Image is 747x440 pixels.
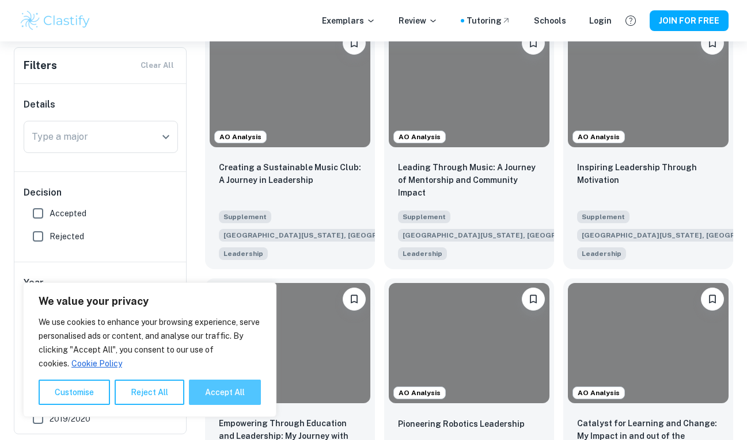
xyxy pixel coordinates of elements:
[219,161,361,186] p: Creating a Sustainable Music Club: A Journey in Leadership
[394,388,445,398] span: AO Analysis
[189,380,261,405] button: Accept All
[39,294,261,308] p: We value your privacy
[384,22,554,269] a: AO AnalysisPlease log in to bookmark exemplarsLeading Through Music: A Journey of Mentorship and ...
[215,132,266,142] span: AO Analysis
[223,248,263,259] span: Leadership
[343,288,366,311] button: Please log in to bookmark exemplars
[573,388,624,398] span: AO Analysis
[522,288,545,311] button: Please log in to bookmark exemplars
[467,14,511,27] a: Tutoring
[563,22,733,269] a: AO AnalysisPlease log in to bookmark exemplarsInspiring Leadership Through MotivationSupplement[G...
[399,14,438,27] p: Review
[650,10,729,31] button: JOIN FOR FREE
[534,14,566,27] a: Schools
[50,207,86,220] span: Accepted
[403,248,442,259] span: Leadership
[343,32,366,55] button: Please log in to bookmark exemplars
[24,58,57,74] h6: Filters
[701,32,724,55] button: Please log in to bookmark exemplars
[577,211,630,223] span: Supplement
[50,230,84,243] span: Rejected
[577,246,626,260] span: Describe an example of your leadership experience in which you have positively influenced others,...
[39,380,110,405] button: Customise
[23,282,276,417] div: We value your privacy
[398,161,540,199] p: Leading Through Music: A Journey of Mentorship and Community Impact
[115,380,184,405] button: Reject All
[219,229,430,242] span: [GEOGRAPHIC_DATA][US_STATE], [GEOGRAPHIC_DATA]
[577,161,719,186] p: Inspiring Leadership Through Motivation
[701,288,724,311] button: Please log in to bookmark exemplars
[71,358,123,369] a: Cookie Policy
[205,22,375,269] a: AO AnalysisPlease log in to bookmark exemplarsCreating a Sustainable Music Club: A Journey in Lea...
[398,229,609,242] span: [GEOGRAPHIC_DATA][US_STATE], [GEOGRAPHIC_DATA]
[19,9,92,32] img: Clastify logo
[582,248,621,259] span: Leadership
[322,14,376,27] p: Exemplars
[398,418,525,430] p: Pioneering Robotics Leadership
[589,14,612,27] a: Login
[158,129,174,145] button: Open
[219,246,268,260] span: Describe an example of your leadership experience in which you have positively influenced others,...
[398,246,447,260] span: Describe an example of your leadership experience in which you have positively influenced others,...
[398,211,450,223] span: Supplement
[573,132,624,142] span: AO Analysis
[24,98,178,112] h6: Details
[219,211,271,223] span: Supplement
[24,276,178,290] h6: Year
[394,132,445,142] span: AO Analysis
[50,412,90,425] span: 2019/2020
[39,315,261,370] p: We use cookies to enhance your browsing experience, serve personalised ads or content, and analys...
[621,11,640,30] button: Help and Feedback
[522,32,545,55] button: Please log in to bookmark exemplars
[24,186,178,200] h6: Decision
